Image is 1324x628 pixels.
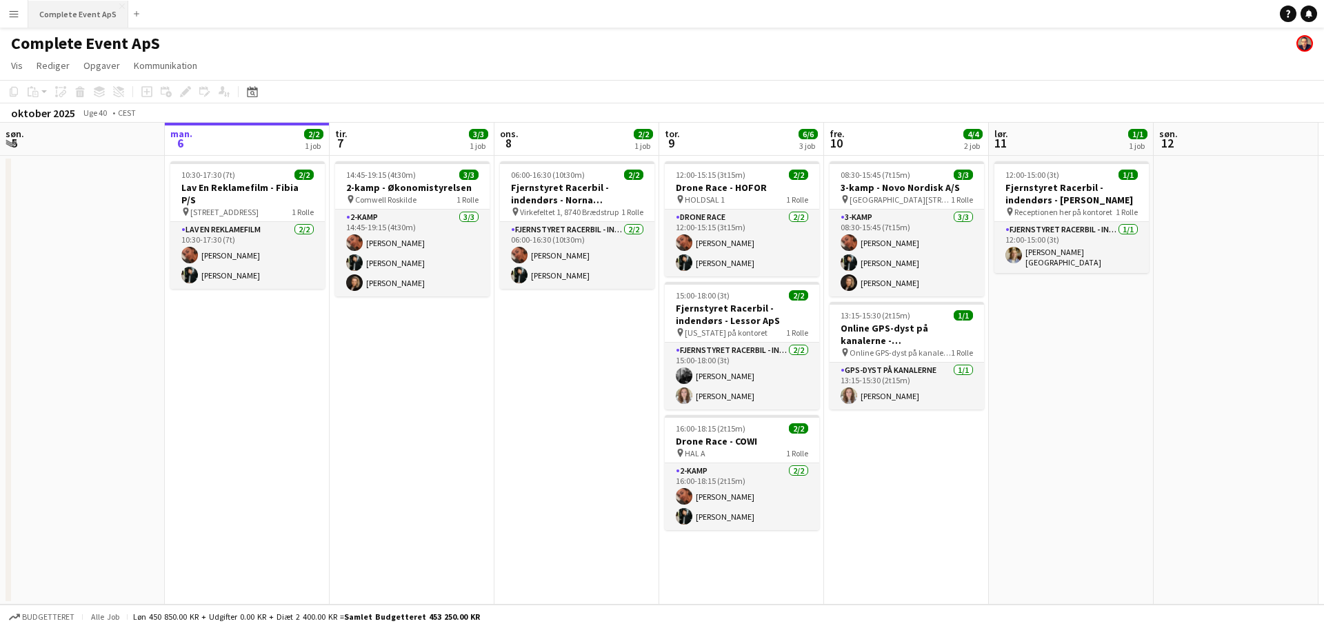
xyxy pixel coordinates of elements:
[830,161,984,296] app-job-card: 08:30-15:45 (7t15m)3/33-kamp - Novo Nordisk A/S [GEOGRAPHIC_DATA][STREET_ADDRESS][GEOGRAPHIC_DATA...
[994,181,1149,206] h3: Fjernstyret Racerbil - indendørs - [PERSON_NAME]
[789,423,808,434] span: 2/2
[665,302,819,327] h3: Fjernstyret Racerbil - indendørs - Lessor ApS
[665,161,819,276] div: 12:00-15:15 (3t15m)2/2Drone Race - HOFOR HOLDSAL 11 RolleDrone Race2/212:00-15:15 (3t15m)[PERSON_...
[37,59,70,72] span: Rediger
[665,415,819,530] app-job-card: 16:00-18:15 (2t15m)2/2Drone Race - COWI HAL A1 Rolle2-kamp2/216:00-18:15 (2t15m)[PERSON_NAME][PER...
[1296,35,1313,52] app-user-avatar: Christian Brøckner
[118,108,136,118] div: CEST
[344,611,480,622] span: Samlet budgetteret 453 250.00 KR
[170,128,192,140] span: man.
[951,194,973,205] span: 1 Rolle
[511,170,585,180] span: 06:00-16:30 (10t30m)
[830,181,984,194] h3: 3-kamp - Novo Nordisk A/S
[665,128,680,140] span: tor.
[28,1,128,28] button: Complete Event ApS
[685,448,705,458] span: HAL A
[994,161,1149,273] div: 12:00-15:00 (3t)1/1Fjernstyret Racerbil - indendørs - [PERSON_NAME] Receptionen her på kontoret1 ...
[621,207,643,217] span: 1 Rolle
[830,210,984,296] app-card-role: 3-kamp3/308:30-15:45 (7t15m)[PERSON_NAME][PERSON_NAME][PERSON_NAME]
[665,435,819,447] h3: Drone Race - COWI
[500,161,654,289] app-job-card: 06:00-16:30 (10t30m)2/2Fjernstyret Racerbil - indendørs - Norna Playgrounds A/S Virkefeltet 1, 87...
[1159,128,1178,140] span: søn.
[335,161,490,296] app-job-card: 14:45-19:15 (4t30m)3/32-kamp - Økonomistyrelsen Comwell Roskilde1 Rolle2-kamp3/314:45-19:15 (4t30...
[830,363,984,409] app-card-role: GPS-dyst på kanalerne1/113:15-15:30 (2t15m)[PERSON_NAME]
[951,347,973,358] span: 1 Rolle
[685,327,768,338] span: [US_STATE] på kontoret
[786,448,808,458] span: 1 Rolle
[1157,135,1178,151] span: 12
[1116,207,1138,217] span: 1 Rolle
[78,57,126,74] a: Opgaver
[964,141,982,151] div: 2 job
[830,302,984,409] app-job-card: 13:15-15:30 (2t15m)1/1Online GPS-dyst på kanalerne - Udenrigsministeriet Online GPS-dyst på kanal...
[500,222,654,289] app-card-role: Fjernstyret Racerbil - indendørs2/206:00-16:30 (10t30m)[PERSON_NAME][PERSON_NAME]
[335,181,490,194] h3: 2-kamp - Økonomistyrelsen
[11,33,160,54] h1: Complete Event ApS
[665,210,819,276] app-card-role: Drone Race2/212:00-15:15 (3t15m)[PERSON_NAME][PERSON_NAME]
[963,129,983,139] span: 4/4
[827,135,845,151] span: 10
[676,170,745,180] span: 12:00-15:15 (3t15m)
[1014,207,1112,217] span: Receptionen her på kontoret
[994,222,1149,273] app-card-role: Fjernstyret Racerbil - indendørs1/112:00-15:00 (3t)[PERSON_NAME][GEOGRAPHIC_DATA]
[1005,170,1059,180] span: 12:00-15:00 (3t)
[133,611,480,622] div: Løn 450 850.00 KR + Udgifter 0.00 KR + Diæt 2 400.00 KR =
[11,59,23,72] span: Vis
[634,141,652,151] div: 1 job
[83,59,120,72] span: Opgaver
[78,108,112,118] span: Uge 40
[1128,129,1147,139] span: 1/1
[799,141,817,151] div: 3 job
[850,347,951,358] span: Online GPS-dyst på kanalerne
[170,161,325,289] app-job-card: 10:30-17:30 (7t)2/2Lav En Reklamefilm - Fibia P/S [STREET_ADDRESS]1 RolleLav En Reklamefilm2/210:...
[459,170,479,180] span: 3/3
[520,207,619,217] span: Virkefeltet 1, 8740 Brædstrup
[500,128,519,140] span: ons.
[789,170,808,180] span: 2/2
[1129,141,1147,151] div: 1 job
[954,170,973,180] span: 3/3
[685,194,725,205] span: HOLDSAL 1
[676,290,730,301] span: 15:00-18:00 (3t)
[992,135,1008,151] span: 11
[994,128,1008,140] span: lør.
[3,135,24,151] span: 5
[292,207,314,217] span: 1 Rolle
[498,135,519,151] span: 8
[665,343,819,409] app-card-role: Fjernstyret Racerbil - indendørs2/215:00-18:00 (3t)[PERSON_NAME][PERSON_NAME]
[305,141,323,151] div: 1 job
[181,170,235,180] span: 10:30-17:30 (7t)
[663,135,680,151] span: 9
[830,128,845,140] span: fre.
[665,282,819,409] app-job-card: 15:00-18:00 (3t)2/2Fjernstyret Racerbil - indendørs - Lessor ApS [US_STATE] på kontoret1 RolleFje...
[469,129,488,139] span: 3/3
[170,222,325,289] app-card-role: Lav En Reklamefilm2/210:30-17:30 (7t)[PERSON_NAME][PERSON_NAME]
[346,170,416,180] span: 14:45-19:15 (4t30m)
[168,135,192,151] span: 6
[304,129,323,139] span: 2/2
[676,423,745,434] span: 16:00-18:15 (2t15m)
[134,59,197,72] span: Kommunikation
[88,611,121,622] span: Alle job
[789,290,808,301] span: 2/2
[500,181,654,206] h3: Fjernstyret Racerbil - indendørs - Norna Playgrounds A/S
[799,129,818,139] span: 6/6
[954,310,973,321] span: 1/1
[470,141,488,151] div: 1 job
[128,57,203,74] a: Kommunikation
[830,322,984,347] h3: Online GPS-dyst på kanalerne - Udenrigsministeriet
[190,207,259,217] span: [STREET_ADDRESS]
[22,612,74,622] span: Budgetteret
[335,210,490,296] app-card-role: 2-kamp3/314:45-19:15 (4t30m)[PERSON_NAME][PERSON_NAME][PERSON_NAME]
[294,170,314,180] span: 2/2
[634,129,653,139] span: 2/2
[335,128,348,140] span: tir.
[457,194,479,205] span: 1 Rolle
[7,609,77,625] button: Budgetteret
[841,170,910,180] span: 08:30-15:45 (7t15m)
